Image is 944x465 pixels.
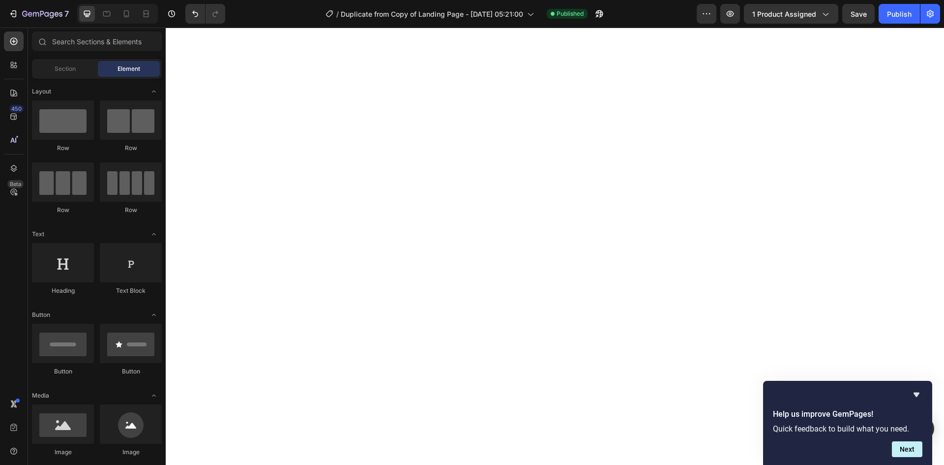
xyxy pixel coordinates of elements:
[32,230,44,239] span: Text
[100,144,162,153] div: Row
[773,408,922,420] h2: Help us improve GemPages!
[146,307,162,323] span: Toggle open
[185,4,225,24] div: Undo/Redo
[32,448,94,457] div: Image
[166,28,944,465] iframe: Design area
[911,389,922,401] button: Hide survey
[32,391,49,400] span: Media
[336,9,339,19] span: /
[100,206,162,215] div: Row
[146,84,162,99] span: Toggle open
[55,64,76,73] span: Section
[32,286,94,295] div: Heading
[100,367,162,376] div: Button
[879,4,920,24] button: Publish
[9,105,24,113] div: 450
[32,144,94,153] div: Row
[118,64,140,73] span: Element
[892,441,922,457] button: Next question
[146,388,162,403] span: Toggle open
[773,424,922,434] p: Quick feedback to build what you need.
[32,87,51,96] span: Layout
[744,4,838,24] button: 1 product assigned
[842,4,875,24] button: Save
[752,9,816,19] span: 1 product assigned
[32,310,50,319] span: Button
[4,4,73,24] button: 7
[773,389,922,457] div: Help us improve GemPages!
[32,31,162,51] input: Search Sections & Elements
[7,180,24,188] div: Beta
[851,10,867,18] span: Save
[64,8,69,20] p: 7
[100,448,162,457] div: Image
[341,9,523,19] span: Duplicate from Copy of Landing Page - [DATE] 05:21:00
[32,367,94,376] div: Button
[32,206,94,215] div: Row
[100,286,162,295] div: Text Block
[887,9,912,19] div: Publish
[146,226,162,242] span: Toggle open
[557,9,584,18] span: Published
